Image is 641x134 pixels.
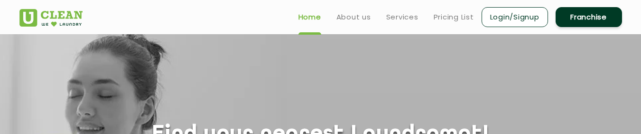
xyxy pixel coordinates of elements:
a: Pricing List [434,11,474,23]
img: UClean Laundry and Dry Cleaning [19,9,83,27]
a: Home [298,11,321,23]
a: Franchise [556,7,622,27]
a: Login/Signup [482,7,548,27]
a: Services [386,11,418,23]
a: About us [336,11,371,23]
